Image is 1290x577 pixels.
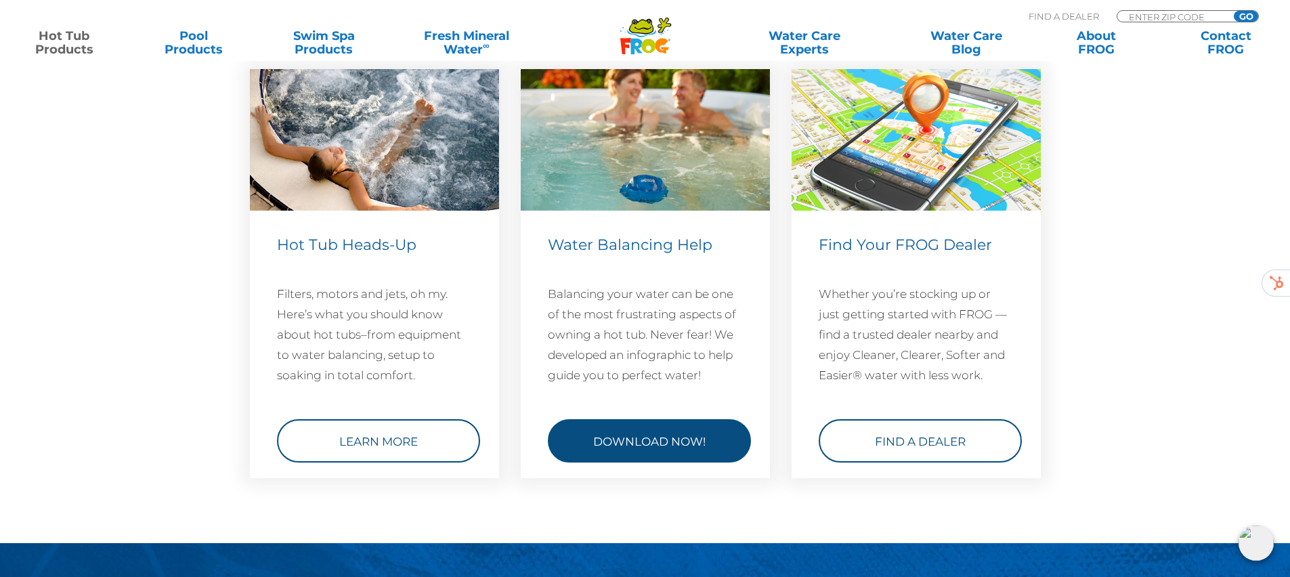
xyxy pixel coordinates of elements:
a: Hot TubProducts [14,29,114,56]
a: PoolProducts [144,29,244,56]
a: Water CareExperts [723,29,886,56]
input: GO [1234,11,1258,22]
a: AboutFROG [1046,29,1146,56]
a: Learn More [277,419,480,463]
span: Find Your FROG Dealer [819,236,992,254]
span: Hot Tub Heads-Up [277,236,416,254]
img: openIcon [1239,526,1274,561]
input: Zip Code Form [1127,11,1219,22]
span: Water Balancing Help [548,236,712,254]
sup: ∞ [483,40,490,51]
a: Fresh MineralWater∞ [403,29,530,56]
img: Find a Dealer Image (546 x 310 px) [792,69,1041,211]
img: hot-tub-relaxing [250,69,499,211]
a: Download Now! [548,419,751,463]
p: Balancing your water can be one of the most frustrating aspects of owning a hot tub. Never fear! ... [548,284,743,385]
a: ContactFROG [1176,29,1276,56]
p: Whether you’re stocking up or just getting started with FROG — find a trusted dealer nearby and e... [819,284,1014,385]
a: Swim SpaProducts [274,29,374,56]
a: Find a Dealer [819,419,1022,463]
p: Find A Dealer [1029,10,1099,22]
img: hot-tub-featured-image-1 [521,69,770,211]
p: Filters, motors and jets, oh my. Here’s what you should know about hot tubs–from equipment to wat... [277,284,472,385]
a: Water CareBlog [916,29,1016,56]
